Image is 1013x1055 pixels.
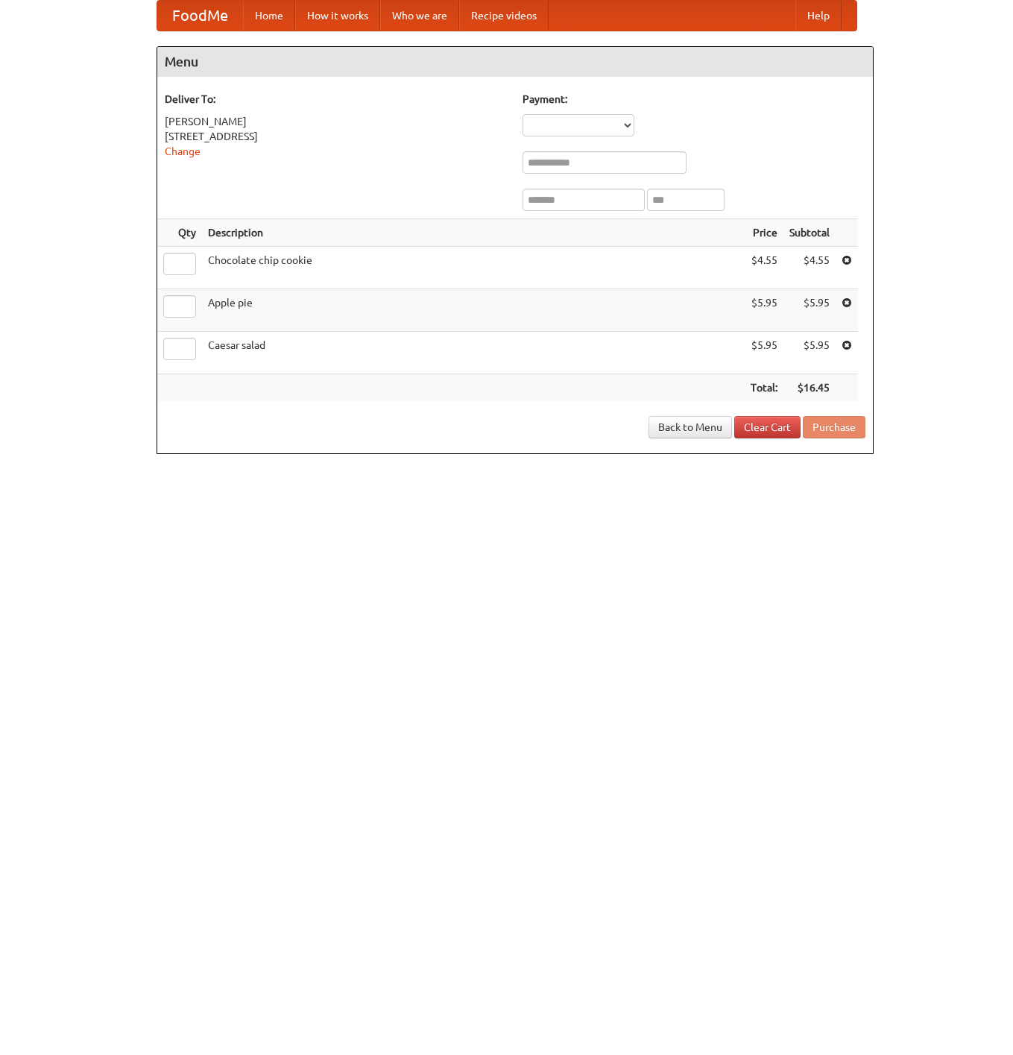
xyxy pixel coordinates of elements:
[745,289,783,332] td: $5.95
[745,247,783,289] td: $4.55
[523,92,865,107] h5: Payment:
[745,219,783,247] th: Price
[745,332,783,374] td: $5.95
[783,247,836,289] td: $4.55
[648,416,732,438] a: Back to Menu
[783,374,836,402] th: $16.45
[202,219,745,247] th: Description
[380,1,459,31] a: Who we are
[157,47,873,77] h4: Menu
[202,289,745,332] td: Apple pie
[165,129,508,144] div: [STREET_ADDRESS]
[783,219,836,247] th: Subtotal
[795,1,842,31] a: Help
[165,92,508,107] h5: Deliver To:
[745,374,783,402] th: Total:
[459,1,549,31] a: Recipe videos
[295,1,380,31] a: How it works
[783,289,836,332] td: $5.95
[165,114,508,129] div: [PERSON_NAME]
[803,416,865,438] button: Purchase
[157,219,202,247] th: Qty
[734,416,801,438] a: Clear Cart
[243,1,295,31] a: Home
[157,1,243,31] a: FoodMe
[783,332,836,374] td: $5.95
[202,332,745,374] td: Caesar salad
[165,145,201,157] a: Change
[202,247,745,289] td: Chocolate chip cookie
